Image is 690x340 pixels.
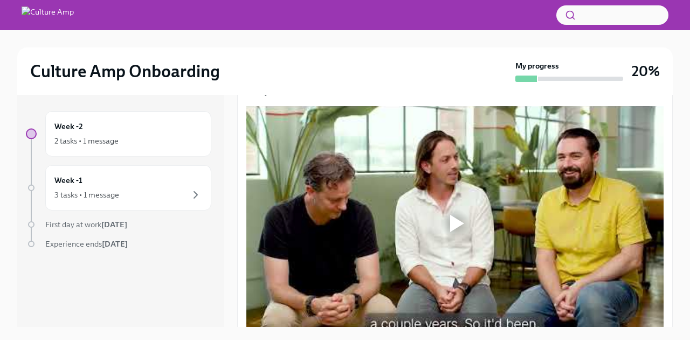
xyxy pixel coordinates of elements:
[45,239,128,249] span: Experience ends
[515,60,559,71] strong: My progress
[26,111,211,157] a: Week -22 tasks • 1 message
[54,135,119,146] div: 2 tasks • 1 message
[54,174,82,186] h6: Week -1
[102,239,128,249] strong: [DATE]
[30,60,220,82] h2: Culture Amp Onboarding
[45,220,127,229] span: First day at work
[54,120,83,132] h6: Week -2
[22,6,74,24] img: Culture Amp
[54,189,119,200] div: 3 tasks • 1 message
[26,219,211,230] a: First day at work[DATE]
[632,62,660,81] h3: 20%
[26,165,211,210] a: Week -13 tasks • 1 message
[101,220,127,229] strong: [DATE]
